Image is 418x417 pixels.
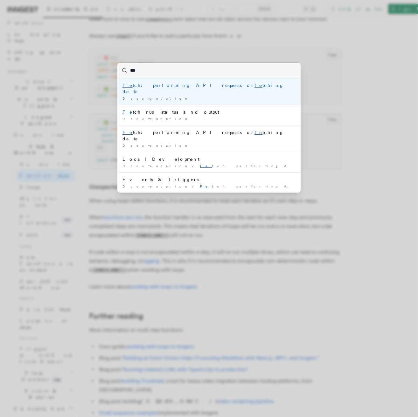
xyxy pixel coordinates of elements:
[122,176,296,183] div: Events & Triggers
[122,164,190,168] span: Documentation
[122,110,133,115] mark: Fe
[122,184,190,188] span: Documentation
[254,130,262,135] mark: fe
[122,109,296,115] div: tch run status and output
[200,184,212,188] mark: Fe
[122,83,133,88] mark: Fe
[254,83,262,88] mark: fe
[122,156,296,162] div: Local Development
[122,117,190,121] span: Documentation
[192,184,198,188] span: /
[122,129,296,142] div: tch: performing API requests or tching data
[122,82,296,95] div: tch: performing API requests or tching data
[192,164,198,168] span: /
[122,144,190,147] span: Documentation
[200,164,212,168] mark: Fe
[122,96,190,100] span: Documentation
[122,130,133,135] mark: Fe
